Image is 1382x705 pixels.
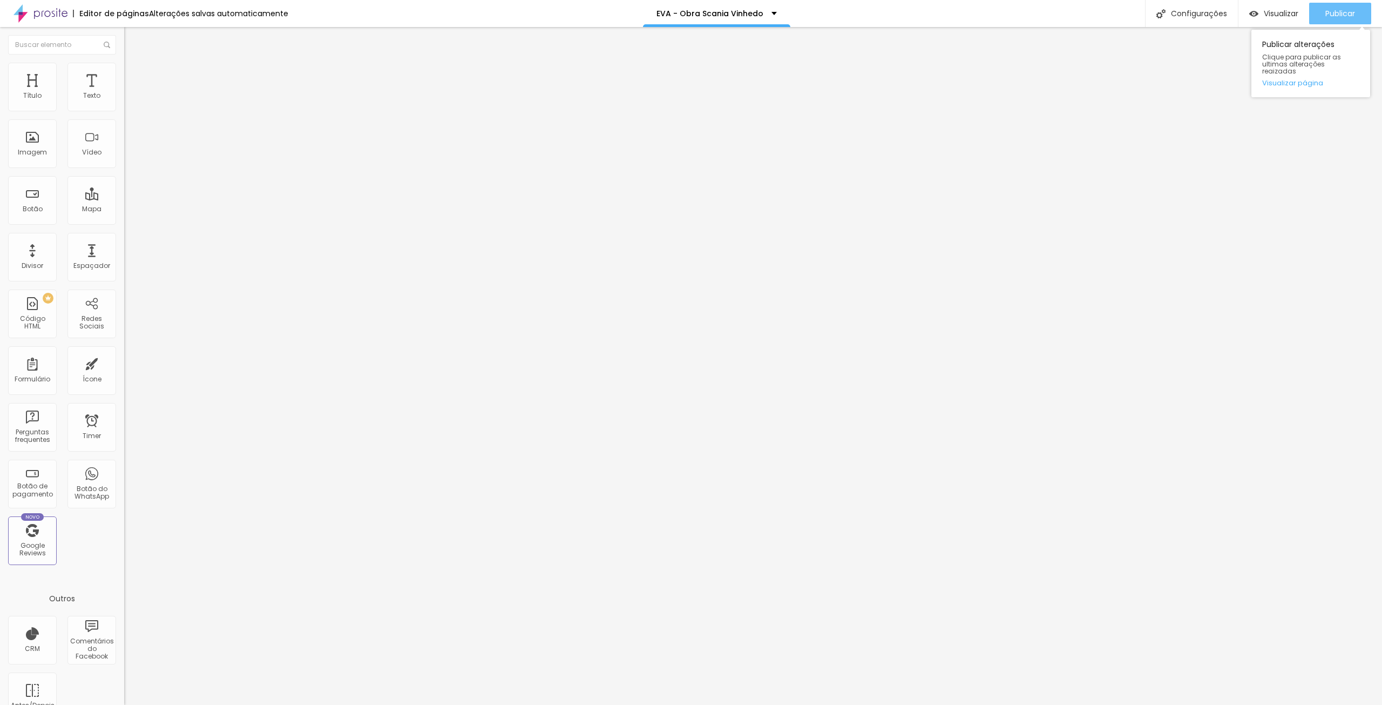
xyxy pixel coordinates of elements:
div: Texto [83,92,100,99]
div: Código HTML [11,315,53,331]
div: Vídeo [82,149,101,156]
a: Visualizar página [1262,79,1359,86]
img: view-1.svg [1249,9,1258,18]
div: CRM [25,645,40,653]
div: Comentários do Facebook [70,637,113,661]
div: Redes Sociais [70,315,113,331]
div: Título [23,92,42,99]
div: Botão [23,205,43,213]
div: Botão do WhatsApp [70,485,113,501]
p: EVA - Obra Scania Vinhedo [656,10,763,17]
div: Espaçador [73,262,110,270]
div: Publicar alterações [1251,30,1370,97]
img: Icone [104,42,110,48]
div: Alterações salvas automaticamente [149,10,288,17]
div: Imagem [18,149,47,156]
div: Ícone [83,375,101,383]
div: Mapa [82,205,101,213]
div: Perguntas frequentes [11,428,53,444]
button: Visualizar [1238,3,1309,24]
div: Novo [21,513,44,521]
iframe: Editor [124,27,1382,705]
div: Divisor [22,262,43,270]
div: Formulário [15,375,50,383]
button: Publicar [1309,3,1371,24]
div: Editor de páginas [73,10,149,17]
img: Icone [1156,9,1166,18]
input: Buscar elemento [8,35,116,55]
div: Google Reviews [11,542,53,558]
span: Publicar [1325,9,1355,18]
div: Botão de pagamento [11,482,53,498]
span: Clique para publicar as ultimas alterações reaizadas [1262,53,1359,75]
span: Visualizar [1264,9,1298,18]
div: Timer [83,432,101,440]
